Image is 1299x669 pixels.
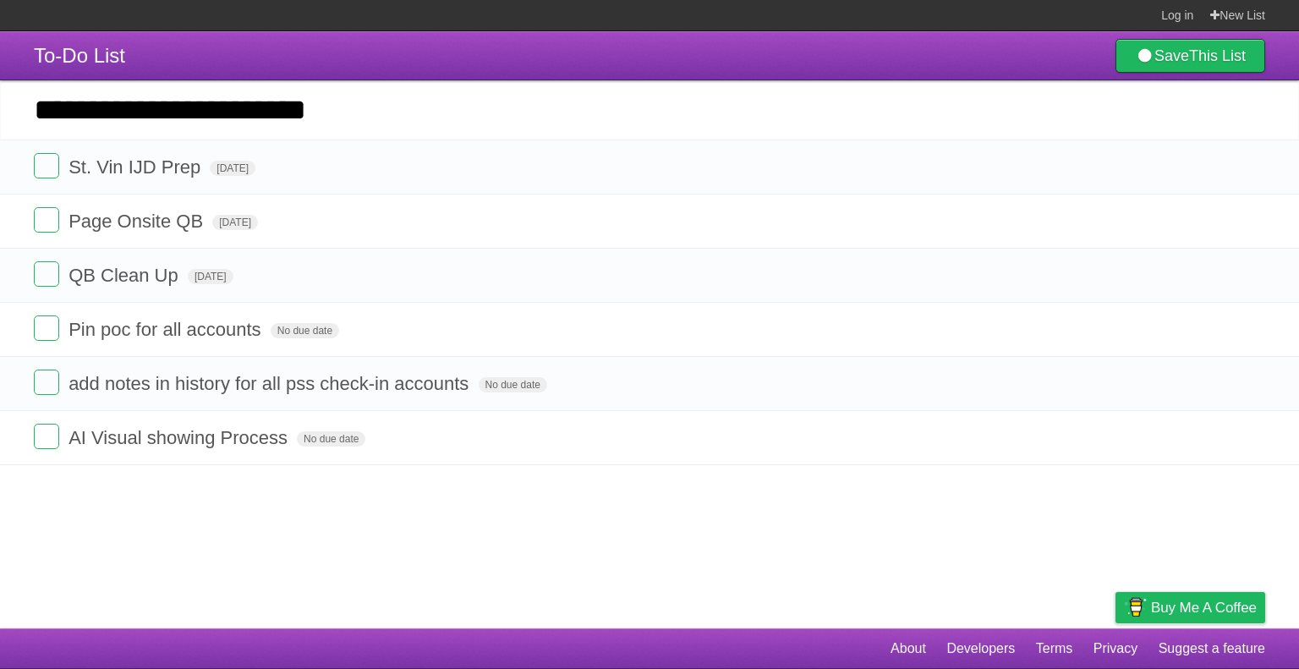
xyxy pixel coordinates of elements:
span: add notes in history for all pss check-in accounts [69,373,473,394]
label: Done [34,261,59,287]
span: QB Clean Up [69,265,183,286]
span: [DATE] [188,269,233,284]
span: Pin poc for all accounts [69,319,265,340]
span: No due date [479,377,547,392]
a: SaveThis List [1115,39,1265,73]
span: AI Visual showing Process [69,427,292,448]
a: Buy me a coffee [1115,592,1265,623]
span: [DATE] [210,161,255,176]
a: Suggest a feature [1159,633,1265,665]
a: About [891,633,926,665]
span: No due date [297,431,365,447]
label: Done [34,153,59,178]
span: Buy me a coffee [1151,593,1257,622]
a: Developers [946,633,1015,665]
label: Done [34,370,59,395]
span: To-Do List [34,44,125,67]
a: Terms [1036,633,1073,665]
a: Privacy [1093,633,1137,665]
img: Buy me a coffee [1124,593,1147,622]
label: Done [34,424,59,449]
label: Done [34,207,59,233]
span: Page Onsite QB [69,211,207,232]
label: Done [34,315,59,341]
span: No due date [271,323,339,338]
span: St. Vin IJD Prep [69,156,205,178]
b: This List [1189,47,1246,64]
span: [DATE] [212,215,258,230]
